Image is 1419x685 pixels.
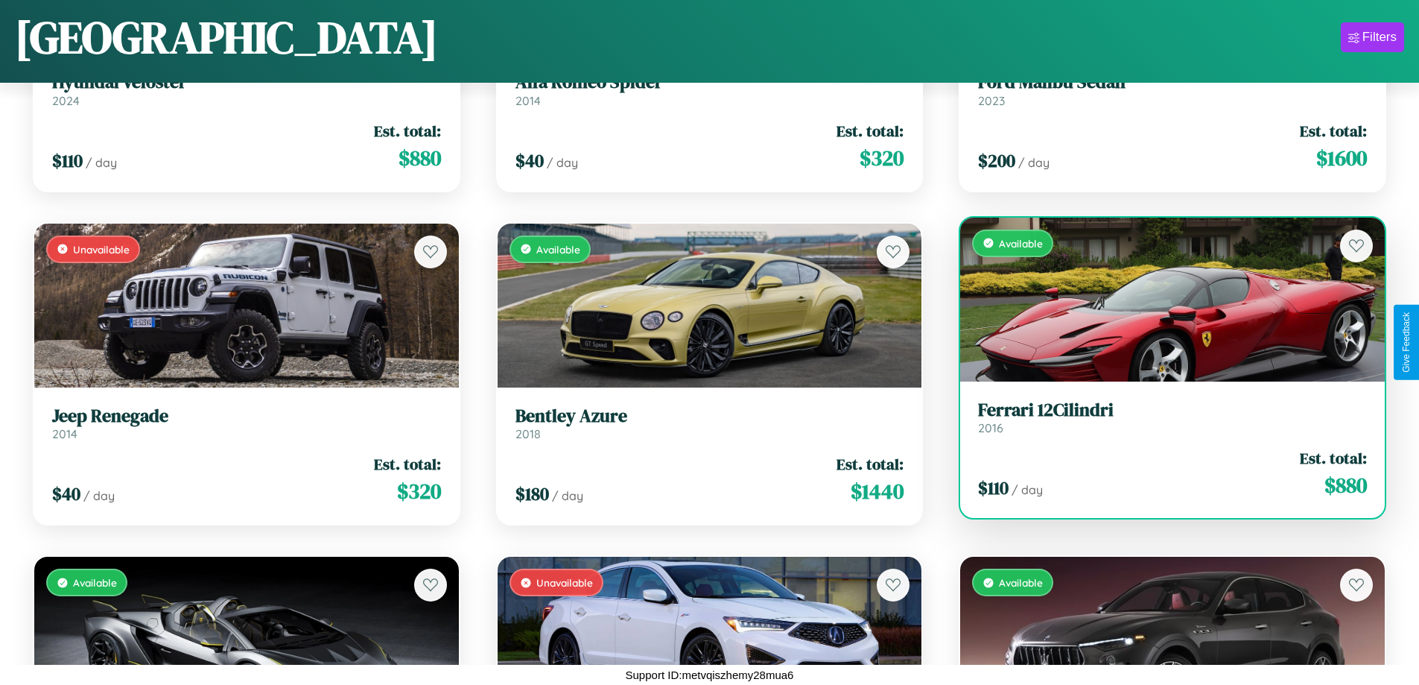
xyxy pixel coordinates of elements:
[52,405,441,442] a: Jeep Renegade2014
[1316,143,1367,173] span: $ 1600
[1324,470,1367,500] span: $ 880
[86,155,117,170] span: / day
[1300,120,1367,142] span: Est. total:
[547,155,578,170] span: / day
[1401,312,1412,373] div: Give Feedback
[73,576,117,589] span: Available
[536,576,593,589] span: Unavailable
[626,665,794,685] p: Support ID: metvqiszhemy28mua6
[83,488,115,503] span: / day
[999,576,1043,589] span: Available
[978,72,1367,108] a: Ford Malibu Sedan2023
[515,405,904,427] h3: Bentley Azure
[515,426,541,441] span: 2018
[515,482,549,506] span: $ 180
[860,143,904,173] span: $ 320
[52,426,77,441] span: 2014
[515,405,904,442] a: Bentley Azure2018
[73,243,130,256] span: Unavailable
[837,453,904,475] span: Est. total:
[52,482,80,506] span: $ 40
[515,148,544,173] span: $ 40
[515,72,904,108] a: Alfa Romeo Spider2014
[399,143,441,173] span: $ 880
[52,405,441,427] h3: Jeep Renegade
[52,148,83,173] span: $ 110
[978,93,1005,108] span: 2023
[978,72,1367,93] h3: Ford Malibu Sedan
[552,488,583,503] span: / day
[374,453,441,475] span: Est. total:
[52,72,441,93] h3: Hyundai Veloster
[978,476,1009,500] span: $ 110
[52,72,441,108] a: Hyundai Veloster2024
[52,93,80,108] span: 2024
[837,120,904,142] span: Est. total:
[374,120,441,142] span: Est. total:
[397,476,441,506] span: $ 320
[15,7,438,68] h1: [GEOGRAPHIC_DATA]
[1341,22,1404,52] button: Filters
[1012,482,1043,497] span: / day
[978,400,1367,421] h3: Ferrari 12Cilindri
[1362,30,1397,45] div: Filters
[851,476,904,506] span: $ 1440
[978,400,1367,436] a: Ferrari 12Cilindri2016
[1018,155,1050,170] span: / day
[536,243,580,256] span: Available
[978,420,1003,435] span: 2016
[515,93,541,108] span: 2014
[978,148,1015,173] span: $ 200
[999,237,1043,250] span: Available
[515,72,904,93] h3: Alfa Romeo Spider
[1300,447,1367,469] span: Est. total:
